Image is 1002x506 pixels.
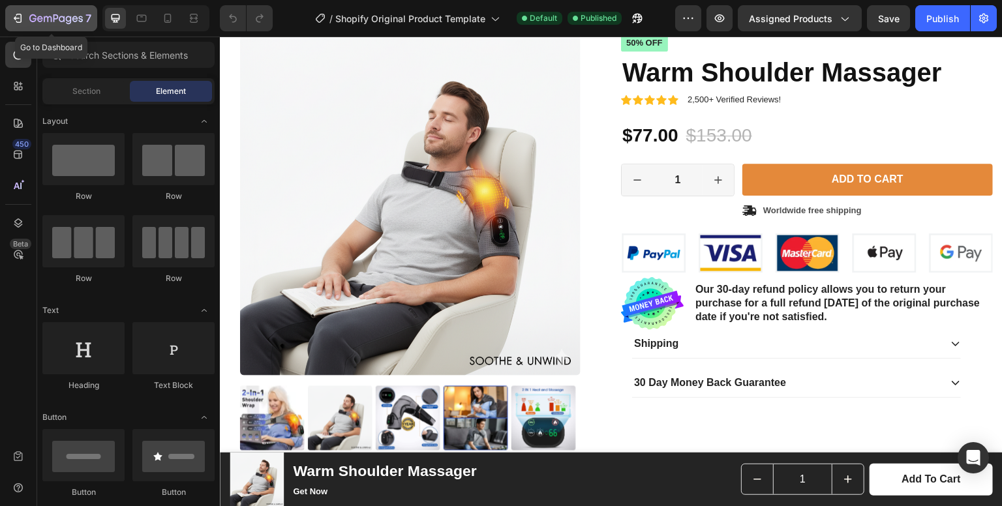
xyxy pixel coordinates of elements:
p: 30 Day Money Back Guarantee [414,340,566,353]
span: Assigned Products [749,12,832,25]
div: Row [132,190,215,202]
span: Section [72,85,100,97]
p: Shipping [414,301,459,314]
p: Worldwide free shipping [543,169,642,180]
div: Button [132,486,215,498]
input: Search Sections & Elements [42,42,215,68]
div: Beta [10,239,31,249]
span: Toggle open [194,407,215,428]
span: Published [581,12,616,24]
div: Open Intercom Messenger [958,442,989,473]
button: decrement [522,428,553,458]
div: Button [42,486,125,498]
button: increment [613,428,644,458]
input: quantity [433,128,483,159]
button: decrement [402,128,433,159]
span: Toggle open [194,111,215,132]
h1: Warm Shoulder Massager [401,18,773,54]
button: Assigned Products [738,5,862,31]
span: Default [530,12,557,24]
span: / [329,12,333,25]
span: Element [156,85,186,97]
span: Button [42,411,67,423]
button: Add to cart [523,127,773,159]
div: Row [42,190,125,202]
img: Alt Image [401,197,773,236]
span: Toggle open [194,300,215,321]
img: badge.svg [401,241,464,293]
div: Undo/Redo [220,5,273,31]
span: Save [878,13,900,24]
div: Heading [42,379,125,391]
div: Text Block [132,379,215,391]
button: Save [867,5,910,31]
span: Layout [42,115,68,127]
div: Add to cart [612,136,684,150]
iframe: Design area [220,37,1002,506]
input: quantity [553,428,613,458]
div: $77.00 [401,86,460,112]
div: $153.00 [465,86,534,112]
div: Publish [926,12,959,25]
button: increment [483,128,514,159]
button: Add to cart [650,427,773,459]
button: Publish [915,5,970,31]
p: Our 30-day refund policy allows you to return your purchase for a full refund [DATE] of the origi... [476,246,772,287]
span: Shopify Original Product Template [335,12,485,25]
p: 2,500+ Verified Reviews! [468,58,561,69]
div: Add to cart [682,436,740,450]
div: 450 [12,139,31,149]
p: 7 [85,10,91,26]
span: Text [42,305,59,316]
div: Row [42,273,125,284]
button: 7 [5,5,97,31]
div: Row [132,273,215,284]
